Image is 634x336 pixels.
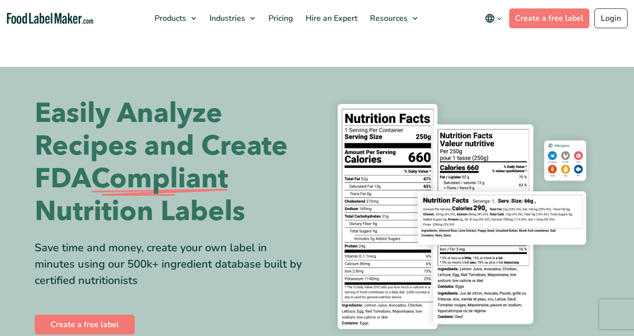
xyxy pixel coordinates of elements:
[367,13,409,24] span: Resources
[91,163,228,195] span: Compliant
[265,13,294,24] span: Pricing
[303,13,359,24] span: Hire an Expert
[594,8,628,28] a: Login
[35,97,310,228] h1: Easily Analyze Recipes and Create FDA Nutrition Labels
[152,13,187,24] span: Products
[35,315,135,335] a: Create a free label
[35,240,310,289] div: Save time and money, create your own label in minutes using our 500k+ ingredient database built b...
[509,8,589,28] a: Create a free label
[207,13,246,24] span: Industries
